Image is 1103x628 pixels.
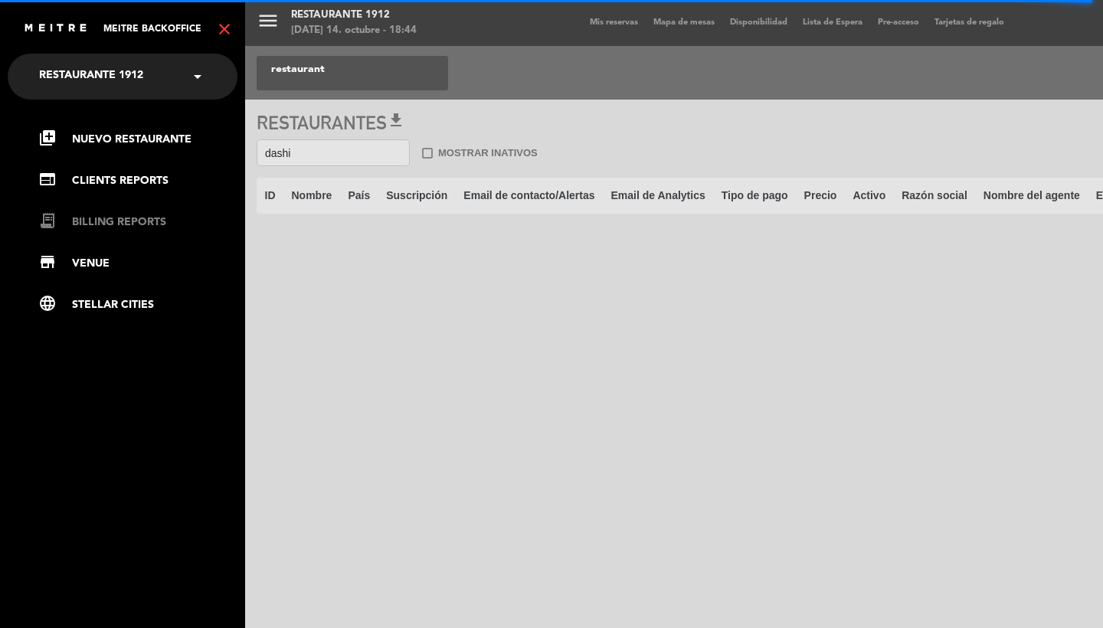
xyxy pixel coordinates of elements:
[23,23,88,34] img: MEITRE
[38,211,57,230] i: receipt_long
[39,61,143,93] span: Restaurante 1912
[38,129,57,147] i: library_add
[38,254,237,273] a: storeVENUE
[271,61,325,78] span: restaurant
[103,24,201,34] span: Meitre backoffice
[38,253,57,271] i: store
[38,130,237,149] a: Nuevo Restaurante
[38,294,57,312] i: language
[38,170,57,188] i: web
[38,296,237,314] a: Stellar cities
[215,20,234,38] i: close
[38,172,237,190] a: webCLIENTS REPORTS
[38,213,237,231] a: receipt_longBILLING REPORTS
